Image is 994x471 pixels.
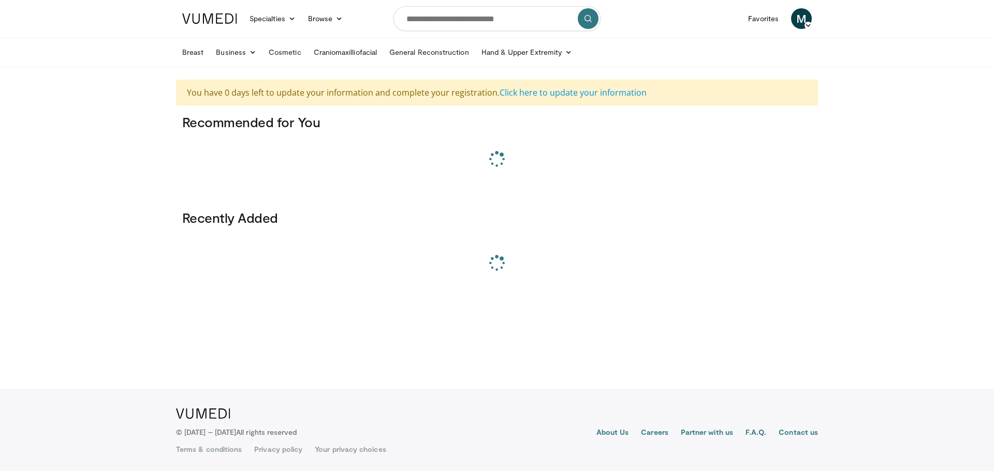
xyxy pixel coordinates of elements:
a: Hand & Upper Extremity [475,42,579,63]
a: Terms & conditions [176,444,242,454]
a: Cosmetic [262,42,308,63]
a: F.A.Q. [745,427,766,439]
a: About Us [596,427,629,439]
input: Search topics, interventions [393,6,601,31]
a: Contact us [779,427,818,439]
a: Partner with us [681,427,733,439]
a: Specialties [243,8,302,29]
a: Click here to update your information [500,87,647,98]
a: Privacy policy [254,444,302,454]
a: Browse [302,8,349,29]
a: Breast [176,42,210,63]
a: Favorites [742,8,785,29]
a: Careers [641,427,668,439]
img: VuMedi Logo [176,408,230,419]
a: Craniomaxilliofacial [308,42,383,63]
div: You have 0 days left to update your information and complete your registration. [176,80,818,105]
h3: Recommended for You [182,114,812,130]
a: Business [210,42,262,63]
h3: Recently Added [182,209,812,226]
img: VuMedi Logo [182,13,237,24]
span: All rights reserved [236,428,297,436]
p: © [DATE] – [DATE] [176,427,297,437]
a: Your privacy choices [315,444,386,454]
a: M [791,8,812,29]
a: General Reconstruction [383,42,475,63]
